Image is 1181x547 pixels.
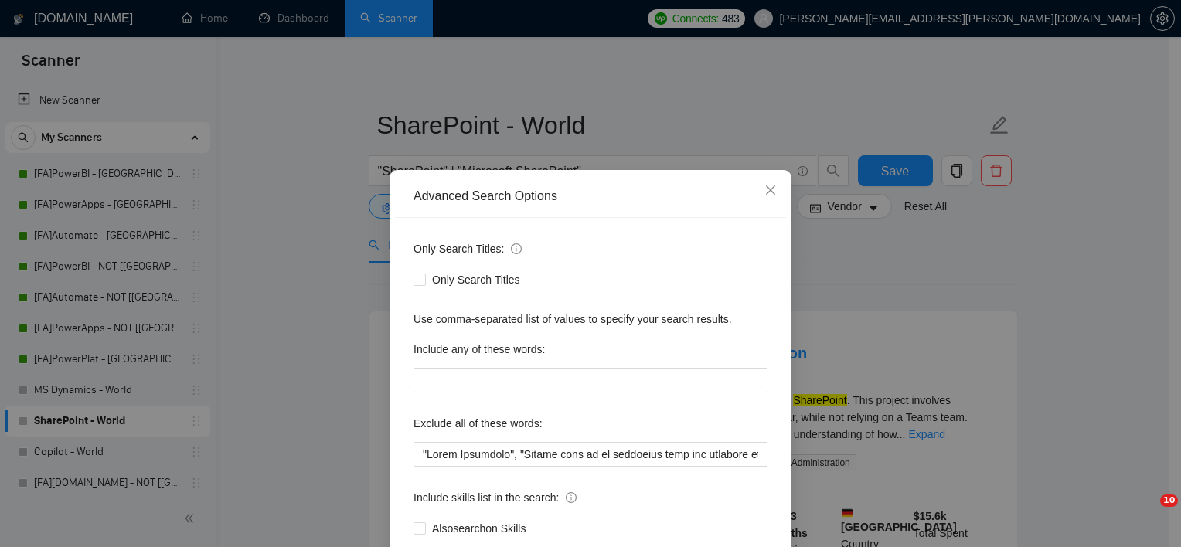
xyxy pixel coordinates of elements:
[750,170,791,212] button: Close
[414,489,577,506] span: Include skills list in the search:
[764,184,777,196] span: close
[1128,494,1166,532] iframe: Intercom live chat
[566,492,577,503] span: info-circle
[426,520,532,537] span: Also search on Skills
[511,243,522,254] span: info-circle
[414,411,543,436] label: Exclude all of these words:
[414,337,545,362] label: Include any of these words:
[426,271,526,288] span: Only Search Titles
[414,311,767,328] div: Use comma-separated list of values to specify your search results.
[414,188,767,205] div: Advanced Search Options
[1160,494,1178,507] span: 10
[414,240,522,257] span: Only Search Titles:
